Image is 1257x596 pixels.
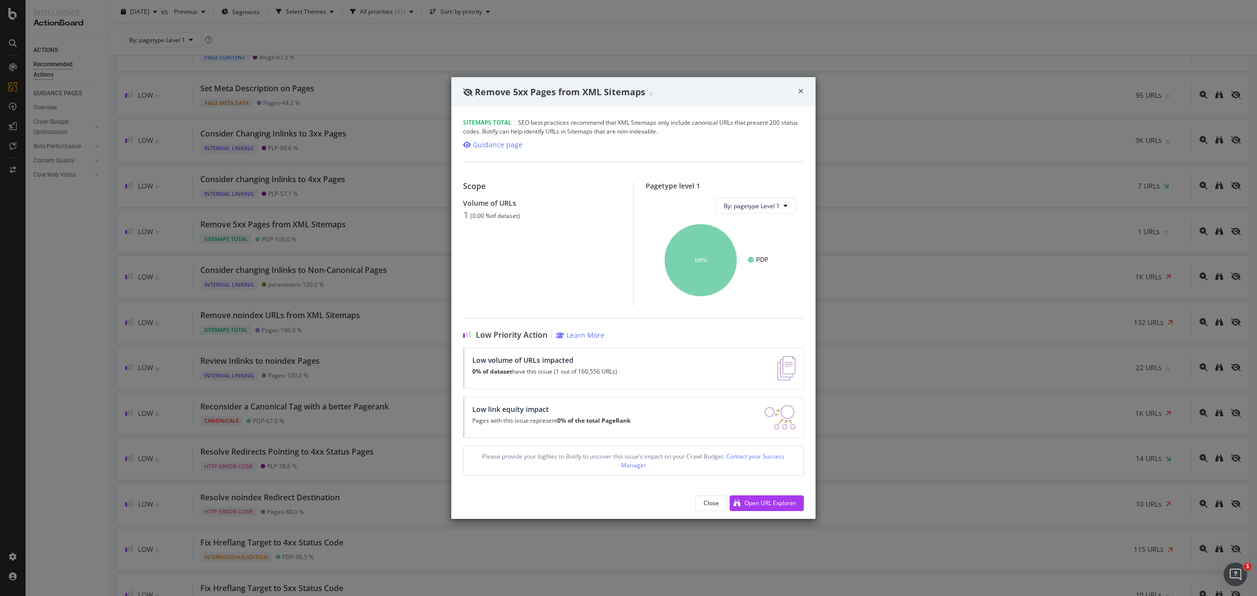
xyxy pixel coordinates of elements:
img: Equal [649,92,653,95]
span: Sitemaps Total [463,118,512,127]
div: Learn More [567,330,604,340]
span: 1 [1244,563,1252,570]
strong: 0% of the total PageRank [557,416,630,425]
div: 1 [463,209,468,221]
div: eye-slash [463,88,473,96]
span: | [513,118,517,127]
div: Scope [463,182,622,191]
button: By: pagetype Level 1 [715,198,796,214]
iframe: Intercom live chat [1224,563,1247,586]
div: Guidance page [473,140,522,150]
div: ( 0.00 % of dataset ) [470,213,520,219]
text: PDP [756,257,768,264]
div: Please provide your logfiles to Botify to uncover this issue’s impact on your Crawl Budget. [463,446,804,475]
span: × [798,84,804,98]
text: 100% [694,258,707,263]
a: Learn More [556,330,604,340]
a: Contact your Success Manager [621,452,785,469]
strong: 0% of dataset [472,367,512,376]
button: Open URL Explorer [730,495,804,511]
div: SEO best practices recommend that XML Sitemaps only include canonical URLs that present 200 statu... [463,118,804,136]
p: have this issue (1 out of 160,556 URLs) [472,368,617,375]
a: Guidance page [463,140,522,150]
svg: A chart. [654,221,796,298]
p: Pages with this issue represent [472,417,630,424]
span: By: pagetype Level 1 [724,202,780,210]
img: DDxVyA23.png [765,405,795,430]
div: Close [704,499,719,507]
div: Volume of URLs [463,199,622,207]
div: Pagetype level 1 [646,182,804,190]
div: Open URL Explorer [744,499,796,507]
img: e5DMFwAAAABJRU5ErkJggg== [777,356,795,380]
span: Low Priority Action [476,330,547,340]
div: Low link equity impact [472,405,630,413]
button: Close [695,495,727,511]
div: Low volume of URLs impacted [472,356,617,364]
span: Remove 5xx Pages from XML Sitemaps [475,86,645,98]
